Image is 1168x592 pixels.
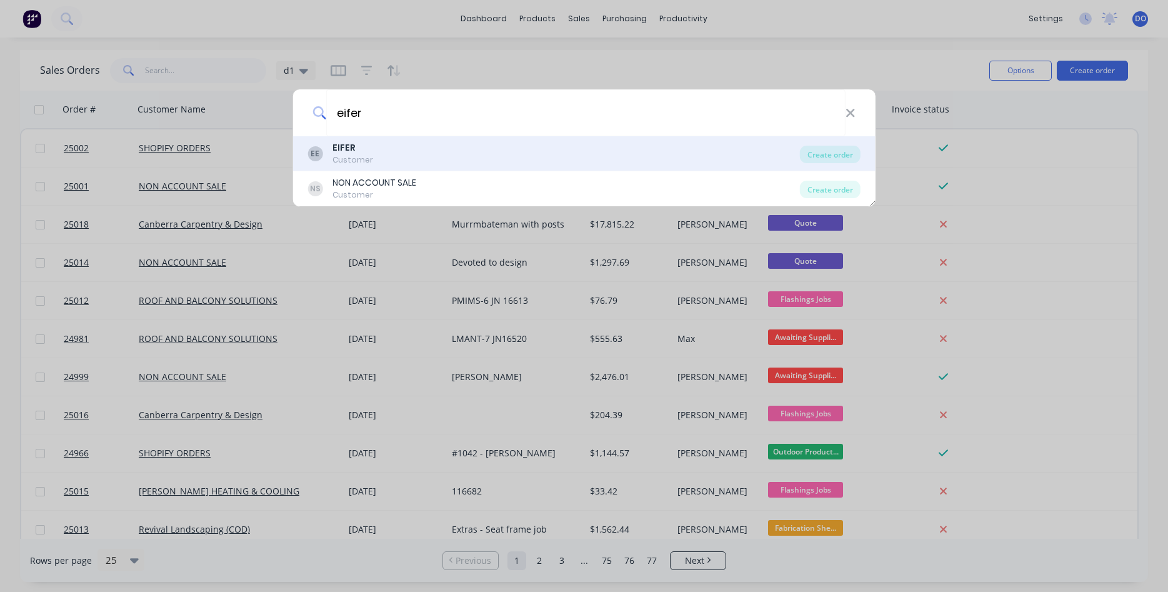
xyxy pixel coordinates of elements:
[332,141,356,154] b: EIFER
[332,189,416,201] div: Customer
[800,181,861,198] div: Create order
[307,146,322,161] div: EE
[800,146,861,163] div: Create order
[326,89,846,136] input: Enter a customer name to create a new order...
[332,176,416,189] div: NON ACCOUNT SALE
[332,154,373,166] div: Customer
[307,181,322,196] div: NS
